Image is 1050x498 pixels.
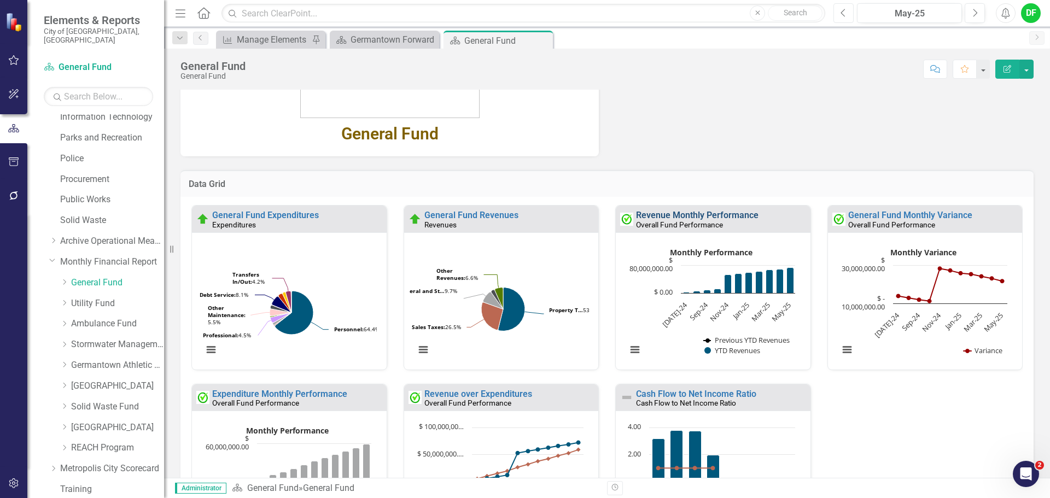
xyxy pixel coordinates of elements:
path: Nov-24, 26,432,880. YTD Expenditures. [301,465,308,482]
path: Apr-25, 52,624,708. YTD Expenditures. [566,451,570,455]
path: Sep-24, 8,969,953. YTD Revenues. [704,290,711,293]
path: Mar-25, 66,016,516. YTD Revenues. [556,444,560,448]
a: Information Technology [60,111,164,124]
path: Nov-24, 52,866,626. YTD Revenues. [725,274,732,293]
path: Rent, 132,426. [271,304,291,313]
path: Feb-25, 20,525,408. Variance. [969,272,973,276]
a: Parks and Recreation [60,132,164,144]
a: Revenue Monthly Performance [636,210,759,220]
text: Nov-24 [919,310,943,333]
iframe: Intercom live chat [1013,461,1039,487]
button: Show Variance [964,345,1003,355]
a: Revenue over Expenditures [424,389,532,399]
a: Utility Fund [71,297,164,310]
tspan: Transfers In/Out: [232,271,259,285]
path: May-25, 72,276,007. YTD Revenues. [787,267,794,293]
svg: Interactive chart [410,244,589,367]
path: Apr-25, 52,624,708. YTD Expenditures. [353,448,360,482]
a: Training [60,483,164,496]
path: Aug-24, -4,250,488. Variance. [906,296,911,300]
tspan: Sales Taxes: [412,323,445,331]
div: Chart. Highcharts interactive chart. [410,244,593,367]
a: Cash Flow to Net Income Ratio [636,389,756,399]
h3: Data Grid [189,179,1025,189]
text: Jan-25 [942,310,964,332]
small: Overall Fund Performance [424,399,511,407]
text: 5.5% [208,304,246,326]
text: Sep-24 [687,300,710,323]
path: FY2019, 3.17910718. Actual. [652,439,665,482]
div: Manage Elements [237,33,309,46]
path: Nov-24, 52,866,626. YTD Revenues. [515,451,520,455]
path: FY2021, 1. Target. [693,466,697,470]
text: $ - 10,000,000.00 [842,294,885,312]
a: Metropolis City Scorecard [60,462,164,475]
small: Revenues [424,220,457,229]
small: Overall Fund Performance [212,399,299,407]
text: [DATE]-24 [660,300,690,329]
path: Utilities, 1,154,973. [273,313,291,325]
text: 64.4% [334,325,380,333]
path: Nov-24, 26,433,746. Variance. [937,266,942,271]
path: Apr-25, 16,074,889. Variance. [989,276,994,280]
a: [GEOGRAPHIC_DATA] [71,380,164,392]
tspan: Other Revenues: [436,267,465,282]
svg: Interactive chart [197,244,377,367]
path: Jan-25, 59,268,978. YTD Revenues. [745,272,752,293]
text: Mar-25 [749,300,772,323]
path: Feb-25, 42,175,453. YTD Expenditures. [332,455,339,482]
path: Oct-24, 12,151,813. YTD Revenues. [505,473,509,477]
text: [DATE]-24 [872,310,902,339]
tspan: Personnel: [334,325,364,333]
div: Double-Click to Edit [615,205,811,370]
path: Dec-24, 56,244,053. YTD Revenues. [526,449,530,454]
span: Administrator [175,483,226,494]
path: Feb-25, 62,700,861. YTD Revenues. [756,271,763,293]
path: Apr-25, 68,699,597. YTD Revenues. [777,269,784,293]
g: Target, series 1 of 2. Line with 8 data points. [656,466,715,470]
path: Feb-25, 42,175,453. YTD Expenditures. [546,456,550,461]
path: FY2020, 1. Target. [675,466,679,470]
a: Manage Elements [219,33,309,46]
path: Jan-25, 21,560,338. Variance. [958,271,962,275]
a: General Fund Revenues [424,210,518,220]
path: May-25, 72,276,007. YTD Revenues. [576,441,580,445]
img: ClearPoint Strategy [5,11,25,32]
input: Search Below... [44,87,153,106]
a: General Fund [44,61,153,74]
path: Aug-24, 10,371,237. YTD Expenditures. [270,475,277,482]
a: Solid Waste Fund [71,401,164,413]
text: 2.00 [628,449,641,459]
path: Mar-25, 47,676,168. YTD Expenditures. [342,452,349,482]
path: Sep-24, 8,969,953. YTD Revenues. [495,474,499,479]
img: On Target [409,213,422,226]
button: DF [1021,3,1041,23]
a: Germantown Athletic Club [71,359,164,372]
text: $ 0.00 [654,287,673,297]
path: Jul-24, -2,308,846. Variance. [896,294,900,298]
tspan: Other Maintenance: [208,304,246,319]
path: Feb-25, 62,700,861. YTD Revenues. [546,446,550,450]
path: FY2021, 3.73986649. Actual. [689,431,702,482]
button: View chart menu, Monthly Performance [627,342,643,358]
path: Property Taxes, 38,957,019. [498,287,524,331]
a: General Fund Monthly Variance [848,210,972,220]
path: Jan-25, 37,708,640. YTD Expenditures. [322,458,329,482]
text: 4.5% [203,331,251,339]
path: Dec-24, 31,875,272. YTD Expenditures. [526,462,530,467]
text: $ 30,000,000.00 [842,255,885,273]
text: 0.00 [628,476,641,485]
path: Oct-24, 19,770,291. YTD Expenditures. [290,469,297,482]
small: Cash Flow to Net Income Ratio [636,399,736,407]
a: Public Works [60,194,164,206]
div: Double-Click to Edit [191,205,387,370]
path: Mar-25, 47,676,168. YTD Expenditures. [556,454,560,458]
text: Monthly Performance [670,247,752,257]
path: Aug-24, 6,120,749. YTD Revenues. [693,291,701,293]
button: View chart menu, Chart [203,342,219,358]
button: View chart menu, Chart [416,342,431,358]
a: Expenditure Monthly Performance [212,389,347,399]
path: May-25, 13,259,469. Variance. [1000,279,1004,283]
a: Procurement [60,173,164,186]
